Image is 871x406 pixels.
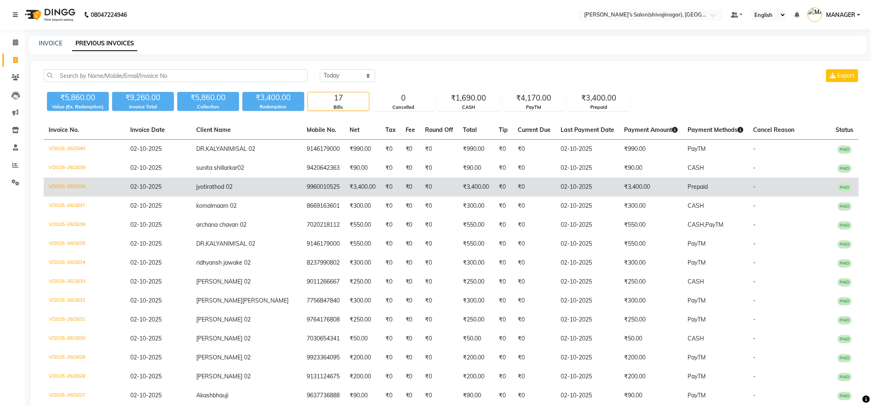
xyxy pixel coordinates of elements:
td: ₹0 [401,386,420,405]
td: ₹0 [380,386,401,405]
td: 02-10-2025 [556,367,620,386]
span: - [754,240,756,247]
td: ₹0 [380,329,401,348]
span: Tax [385,126,396,134]
span: PAID [838,373,852,381]
td: ₹0 [513,253,556,272]
td: ₹0 [494,216,513,235]
td: V/2025-26/2834 [44,253,125,272]
span: - [754,202,756,209]
td: V/2025-26/2829 [44,348,125,367]
span: [PERSON_NAME] 02 [196,335,251,342]
div: CASH [438,104,499,111]
td: 02-10-2025 [556,253,620,272]
span: PAID [838,221,852,230]
td: 02-10-2025 [556,291,620,310]
td: ₹550.00 [345,216,380,235]
span: MANAGER [826,11,855,19]
span: 02-10-2025 [130,221,162,228]
span: - [754,145,756,153]
td: ₹0 [494,367,513,386]
td: ₹250.00 [345,272,380,291]
td: 9420642363 [302,159,345,178]
div: Redemption [242,103,304,110]
td: V/2025-26/2832 [44,291,125,310]
td: V/2025-26/2830 [44,329,125,348]
span: PayTM [688,145,706,153]
td: ₹90.00 [458,386,494,405]
td: ₹0 [380,367,401,386]
div: Cancelled [373,104,434,111]
td: ₹0 [420,197,458,216]
span: CASH [688,202,704,209]
td: ₹300.00 [458,197,494,216]
span: PAID [838,278,852,286]
a: PREVIOUS INVOICES [72,36,137,51]
span: 02-10-2025 [130,145,162,153]
span: Tip [499,126,508,134]
span: - [754,373,756,380]
td: ₹0 [380,216,401,235]
span: 02-10-2025 [130,316,162,323]
td: ₹300.00 [345,253,380,272]
span: - [754,392,756,399]
span: [PERSON_NAME] [196,297,242,304]
span: PAID [838,297,852,305]
span: 02-10-2025 [130,278,162,285]
td: ₹0 [494,140,513,159]
td: 02-10-2025 [556,348,620,367]
td: 02-10-2025 [556,159,620,178]
span: 02-10-2025 [130,259,162,266]
td: ₹0 [420,216,458,235]
td: ₹0 [513,291,556,310]
span: PAID [838,183,852,192]
td: 02-10-2025 [556,216,620,235]
span: CASH, [688,221,706,228]
span: PayTM [688,316,706,323]
td: ₹50.00 [458,329,494,348]
span: ridhyansh jawake 02 [196,259,251,266]
td: ₹200.00 [620,367,683,386]
span: Net [350,126,359,134]
span: PAID [838,335,852,343]
span: - [754,316,756,323]
span: PAID [838,259,852,268]
td: 7756847840 [302,291,345,310]
td: ₹0 [380,291,401,310]
td: ₹0 [494,310,513,329]
td: 02-10-2025 [556,235,620,253]
span: rathod 02 [207,183,232,190]
td: ₹0 [513,310,556,329]
span: - [754,221,756,228]
td: ₹90.00 [345,159,380,178]
td: 7030654341 [302,329,345,348]
td: ₹0 [401,159,420,178]
span: MISAL 02 [229,145,255,153]
td: ₹0 [513,272,556,291]
td: ₹3,400.00 [345,178,380,197]
span: CASH [688,335,704,342]
td: ₹990.00 [458,140,494,159]
td: ₹0 [401,272,420,291]
span: Akash [196,392,213,399]
td: ₹200.00 [458,367,494,386]
div: Bills [308,104,369,111]
td: ₹50.00 [620,329,683,348]
td: ₹0 [401,253,420,272]
td: ₹0 [401,140,420,159]
span: Fee [406,126,416,134]
span: PayTM [688,354,706,361]
button: Export [826,69,858,82]
td: ₹550.00 [345,235,380,253]
div: ₹5,860.00 [47,92,109,103]
td: ₹0 [401,329,420,348]
div: ₹3,400.00 [242,92,304,103]
div: ₹1,690.00 [438,92,499,104]
span: DR.KALYANI [196,240,229,247]
span: Client Name [196,126,231,134]
div: 0 [373,92,434,104]
td: ₹90.00 [345,386,380,405]
td: 02-10-2025 [556,178,620,197]
td: ₹0 [420,253,458,272]
td: ₹0 [513,386,556,405]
